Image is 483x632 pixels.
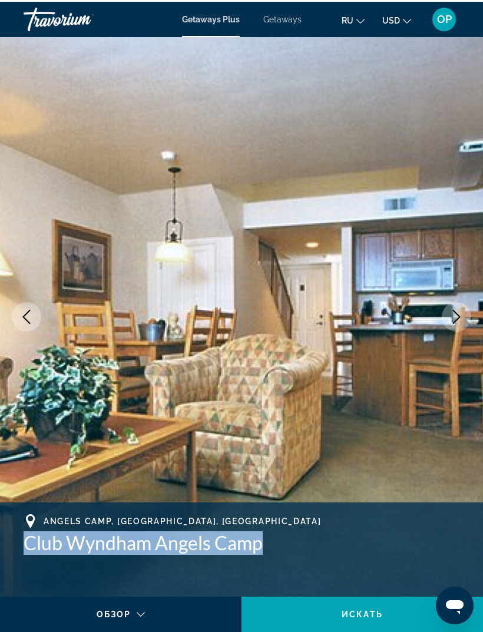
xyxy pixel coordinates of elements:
[382,14,400,24] span: USD
[24,530,459,553] h1: Club Wyndham Angels Camp
[437,12,452,24] span: OP
[12,300,41,330] button: Previous image
[382,10,411,27] button: Change currency
[342,608,383,617] span: искать
[44,515,321,524] span: Angels Camp, [GEOGRAPHIC_DATA], [GEOGRAPHIC_DATA]
[342,10,365,27] button: Change language
[24,2,141,33] a: Travorium
[342,14,353,24] span: ru
[442,300,471,330] button: Next image
[263,13,302,22] a: Getaways
[182,13,240,22] a: Getaways Plus
[436,585,474,623] iframe: Кнопка запуска окна обмена сообщениями
[429,5,459,30] button: User Menu
[241,595,483,630] button: искать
